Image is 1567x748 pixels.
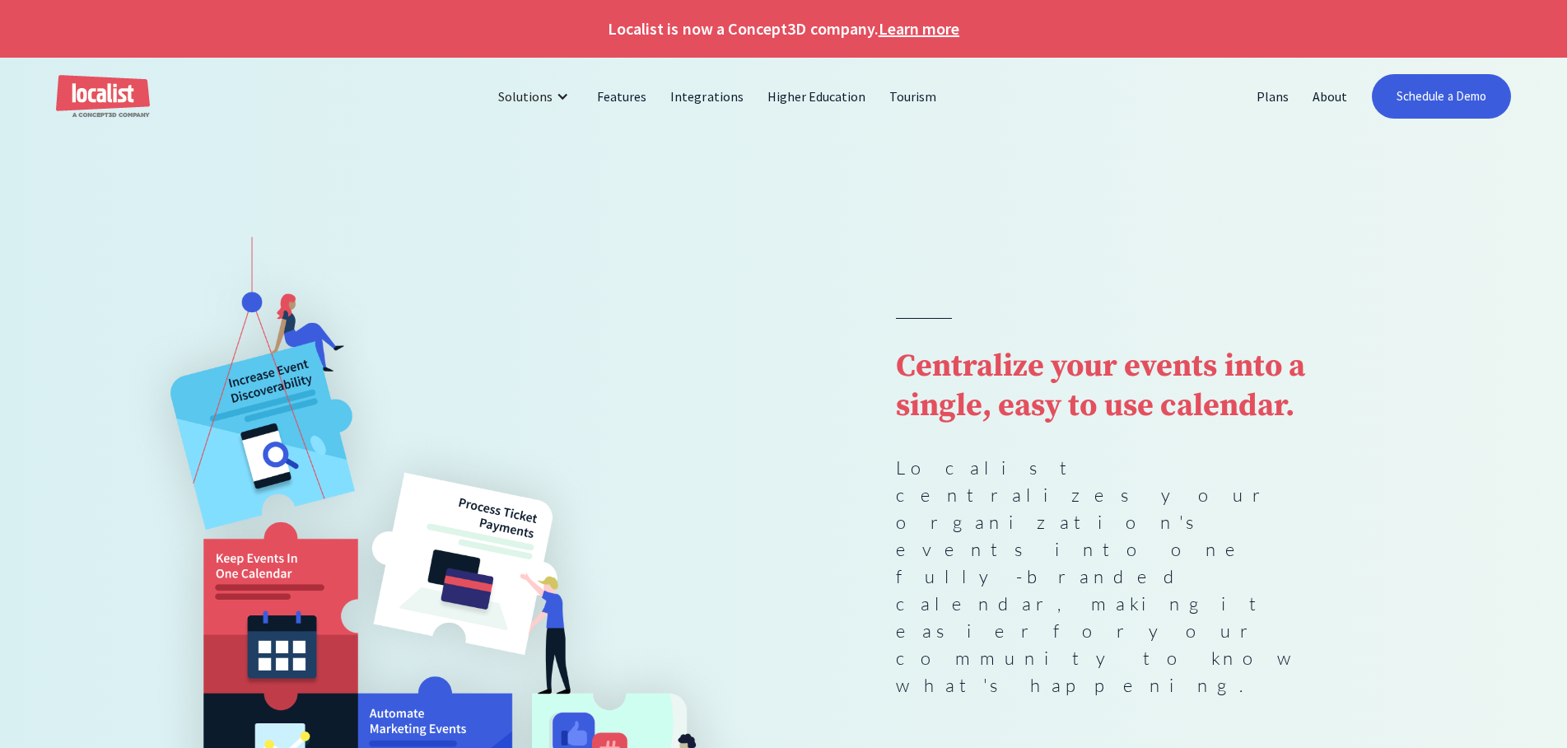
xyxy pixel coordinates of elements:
a: Plans [1245,77,1301,116]
a: Tourism [878,77,949,116]
a: About [1301,77,1359,116]
p: Localist centralizes your organization's events into one fully-branded calendar, making it easier... [896,454,1344,699]
a: Schedule a Demo [1372,74,1511,119]
a: Integrations [659,77,755,116]
a: Learn more [879,16,959,41]
div: Solutions [486,77,585,116]
a: home [56,75,150,119]
strong: Centralize your events into a single, easy to use calendar. [896,347,1305,426]
div: Solutions [498,86,553,106]
a: Higher Education [756,77,879,116]
a: Features [585,77,659,116]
